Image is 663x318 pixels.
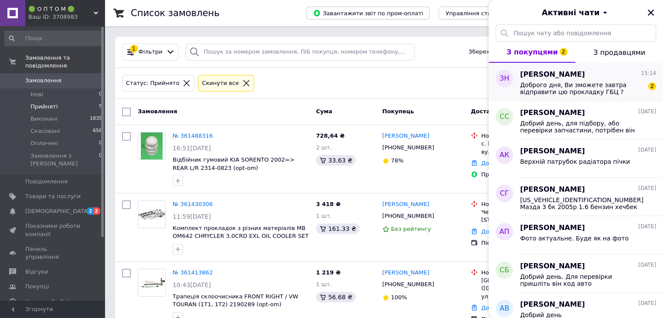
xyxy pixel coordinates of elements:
[316,281,332,288] span: 1 шт.
[87,207,94,215] span: 2
[513,7,639,18] button: Активні чати
[316,155,356,166] div: 33.63 ₴
[500,227,510,237] span: АП
[520,120,644,134] span: Добрий день, для підбору, або перевірки запчастини, потрібен він код авто, будь ласка, пришліть й...
[593,48,645,57] span: З продавцями
[481,228,513,235] a: Додати ЕН
[471,108,535,115] span: Доставка та оплата
[500,265,509,275] span: СБ
[481,277,570,301] div: [GEOGRAPHIC_DATA] ([GEOGRAPHIC_DATA].), № 1: ул. [PERSON_NAME], 4
[173,213,211,220] span: 11:59[DATE]
[481,200,570,208] div: Нова Пошта
[638,108,656,115] span: [DATE]
[520,300,585,310] span: [PERSON_NAME]
[138,278,165,288] img: Фото товару
[4,30,103,46] input: Пошук
[381,210,436,222] div: [PHONE_NUMBER]
[25,193,81,200] span: Товари та послуги
[90,115,102,123] span: 1835
[439,7,519,20] button: Управління статусами
[391,157,404,164] span: 78%
[173,293,298,308] a: Трапеція склоочисника FRONT RIGHT / VW TOURAN (1T1, 1T2) 2190289 (opt-om)
[25,77,61,85] span: Замовлення
[560,48,568,56] span: 2
[520,185,585,195] span: [PERSON_NAME]
[138,108,177,115] span: Замовлення
[25,178,68,186] span: Повідомлення
[25,207,90,215] span: [DEMOGRAPHIC_DATA]
[28,5,94,13] span: 🟢 О П Т О М 🟢
[31,103,58,111] span: Прийняті
[481,171,570,179] div: Пром-оплата
[481,140,570,156] div: с. [GEOGRAPHIC_DATA], №1: вул. [STREET_ADDRESS]
[481,269,570,277] div: Нова Пошта
[520,196,644,210] span: [US_VEHICLE_IDENTIFICATION_NUMBER] Мазда 3 бк 2005р 1.6 бензин хечбек автомат ,запчастина підійде?
[31,139,58,147] span: Оплачені
[173,201,213,207] a: № 361430306
[31,127,60,135] span: Скасовані
[381,142,436,153] div: [PHONE_NUMBER]
[31,115,58,123] span: Виконані
[575,42,663,63] button: З продавцями
[381,279,436,290] div: [PHONE_NUMBER]
[28,13,105,21] div: Ваш ID: 3708983
[489,101,663,139] button: сс[PERSON_NAME][DATE]Добрий день, для підбору, або перевірки запчастини, потрібен він код авто, б...
[25,222,81,238] span: Показники роботи компанії
[489,42,575,63] button: З покупцями2
[173,269,213,276] a: № 361413862
[141,132,163,159] img: Фото товару
[520,70,585,80] span: [PERSON_NAME]
[31,152,99,168] span: Замовлення з [PERSON_NAME]
[520,108,585,118] span: [PERSON_NAME]
[316,269,340,276] span: 1 219 ₴
[173,225,309,247] a: Комплект прокладок з різних матеріалів MB OM642 CHRYCLER 3.0CRD EXL OIL COOLER SET 06- 524.281 (o...
[25,54,105,70] span: Замовлення та повідомлення
[500,304,509,314] span: АВ
[638,146,656,154] span: [DATE]
[520,81,644,95] span: Доброго дня, Ви зможете завтра відправити цю прокладку ГБЦ ?
[496,24,656,42] input: Пошук чату або повідомлення
[316,292,356,302] div: 56.68 ₴
[638,223,656,230] span: [DATE]
[99,103,102,111] span: 5
[648,82,656,90] span: 2
[99,139,102,147] span: 0
[445,10,512,17] span: Управління статусами
[138,209,165,220] img: Фото товару
[173,145,211,152] span: 16:51[DATE]
[520,261,585,271] span: [PERSON_NAME]
[382,132,429,140] a: [PERSON_NAME]
[25,245,81,261] span: Панель управління
[93,127,102,135] span: 656
[481,160,513,166] a: Додати ЕН
[99,91,102,98] span: 0
[489,63,663,101] button: ЗН[PERSON_NAME]15:14Доброго дня, Ви зможете завтра відправити цю прокладку ГБЦ ?2
[520,273,644,287] span: Добрий день. Для перевірки пришліть він код авто
[186,44,415,61] input: Пошук за номером замовлення, ПІБ покупця, номером телефону, Email, номером накладної
[316,144,332,151] span: 2 шт.
[138,132,166,160] a: Фото товару
[481,208,570,224] div: Чернигов, №24 (до 30 кг): ул. [STREET_ADDRESS]
[500,74,509,84] span: ЗН
[500,150,509,160] span: АК
[173,132,213,139] a: № 361488316
[481,239,570,247] div: Післяплата
[641,70,656,77] span: 15:14
[489,254,663,293] button: СБ[PERSON_NAME][DATE]Добрий день. Для перевірки пришліть він код авто
[481,132,570,140] div: Нова Пошта
[31,91,43,98] span: Нові
[391,226,431,232] span: Без рейтингу
[316,213,332,219] span: 1 шт.
[124,79,181,88] div: Статус: Прийнято
[520,158,630,165] span: Верхній патрубок радіатора пічки
[25,268,48,276] span: Відгуки
[382,108,414,115] span: Покупець
[500,112,509,122] span: сс
[469,48,528,56] span: Збережені фільтри:
[306,7,430,20] button: Завантажити звіт по пром-оплаті
[200,79,241,88] div: Cкинути все
[489,139,663,178] button: АК[PERSON_NAME][DATE]Верхній патрубок радіатора пічки
[500,189,509,199] span: СГ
